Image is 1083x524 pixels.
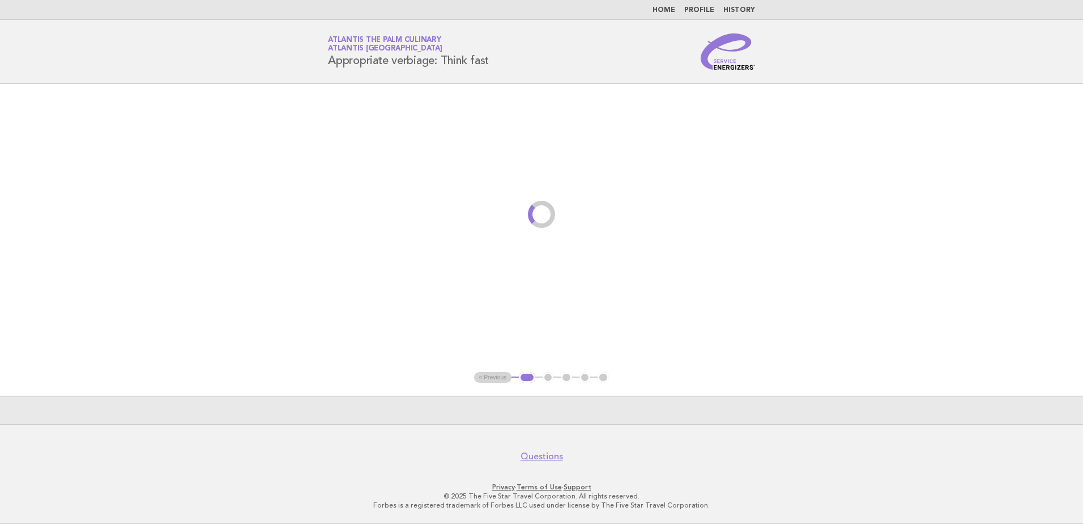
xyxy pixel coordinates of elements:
p: · · [195,483,888,492]
a: Terms of Use [517,483,562,491]
a: Atlantis The Palm CulinaryAtlantis [GEOGRAPHIC_DATA] [328,36,442,52]
h1: Appropriate verbiage: Think fast [328,37,489,66]
a: Privacy [492,483,515,491]
p: Forbes is a registered trademark of Forbes LLC used under license by The Five Star Travel Corpora... [195,501,888,510]
a: Profile [684,7,714,14]
span: Atlantis [GEOGRAPHIC_DATA] [328,45,442,53]
p: © 2025 The Five Star Travel Corporation. All rights reserved. [195,492,888,501]
a: Home [653,7,675,14]
a: Questions [521,451,563,462]
a: History [723,7,755,14]
img: Service Energizers [701,33,755,70]
a: Support [564,483,591,491]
